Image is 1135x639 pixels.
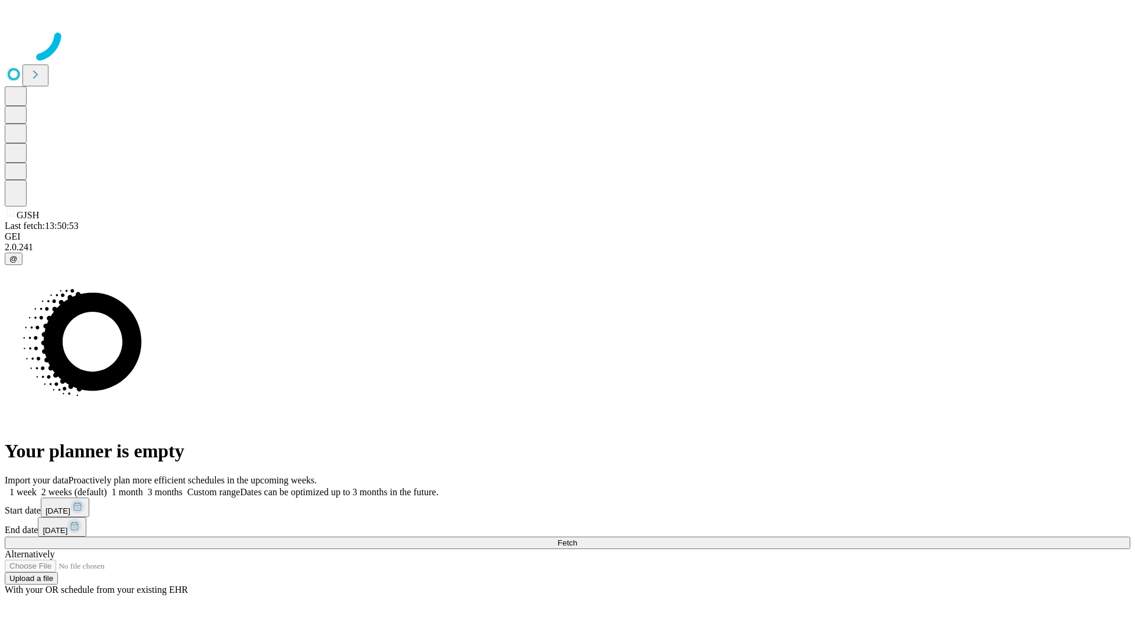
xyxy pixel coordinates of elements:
[5,440,1130,462] h1: Your planner is empty
[9,487,37,497] span: 1 week
[240,487,438,497] span: Dates can be optimized up to 3 months in the future.
[187,487,240,497] span: Custom range
[46,506,70,515] span: [DATE]
[43,526,67,535] span: [DATE]
[5,585,188,595] span: With your OR schedule from your existing EHR
[9,254,18,263] span: @
[148,487,183,497] span: 3 months
[5,537,1130,549] button: Fetch
[557,538,577,547] span: Fetch
[5,498,1130,517] div: Start date
[5,231,1130,242] div: GEI
[17,210,39,220] span: GJSH
[5,475,69,485] span: Import your data
[38,517,86,537] button: [DATE]
[5,253,22,265] button: @
[41,498,89,517] button: [DATE]
[5,221,79,231] span: Last fetch: 13:50:53
[5,572,58,585] button: Upload a file
[41,487,107,497] span: 2 weeks (default)
[69,475,317,485] span: Proactively plan more efficient schedules in the upcoming weeks.
[5,242,1130,253] div: 2.0.241
[5,549,54,559] span: Alternatively
[112,487,143,497] span: 1 month
[5,517,1130,537] div: End date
